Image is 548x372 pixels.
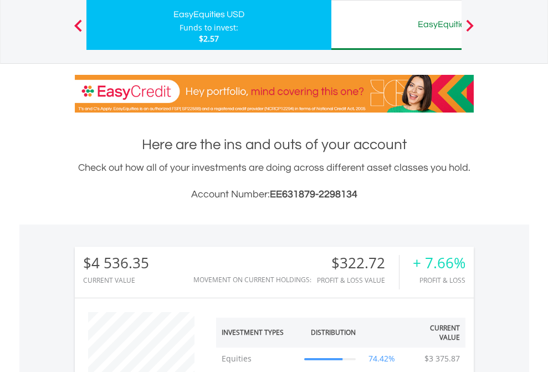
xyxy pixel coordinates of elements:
[193,276,311,283] div: Movement on Current Holdings:
[93,7,325,22] div: EasyEquities USD
[413,255,465,271] div: + 7.66%
[75,135,474,155] h1: Here are the ins and outs of your account
[419,348,465,370] td: $3 375.87
[75,160,474,202] div: Check out how all of your investments are doing across different asset classes you hold.
[459,25,481,36] button: Next
[403,318,465,348] th: Current Value
[311,328,356,337] div: Distribution
[180,22,238,33] div: Funds to invest:
[317,255,399,271] div: $322.72
[75,187,474,202] h3: Account Number:
[199,33,219,44] span: $2.57
[83,277,149,284] div: CURRENT VALUE
[317,277,399,284] div: Profit & Loss Value
[75,75,474,113] img: EasyCredit Promotion Banner
[413,277,465,284] div: Profit & Loss
[67,25,89,36] button: Previous
[83,255,149,271] div: $4 536.35
[216,318,299,348] th: Investment Types
[361,348,403,370] td: 74.42%
[216,348,299,370] td: Equities
[270,189,357,200] span: EE631879-2298134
